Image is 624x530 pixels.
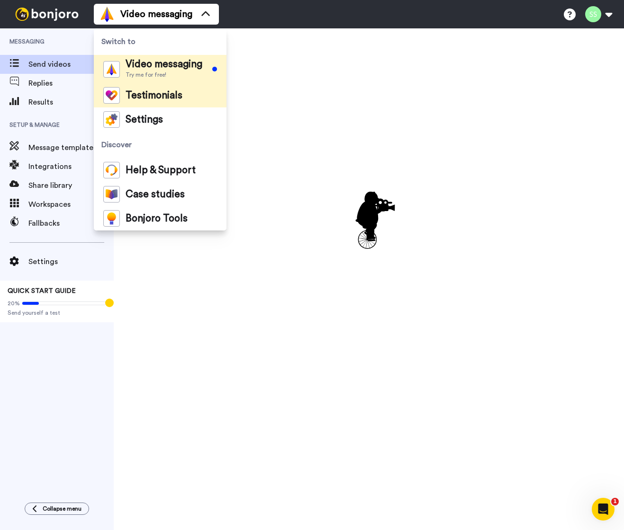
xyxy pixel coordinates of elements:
span: Testimonials [126,91,182,100]
span: Send yourself a test [8,309,106,317]
span: Discover [94,132,226,158]
img: bj-tools-colored.svg [103,210,120,227]
span: Collapse menu [43,505,81,512]
span: Try me for free! [126,71,202,79]
a: Video messagingTry me for free! [94,55,226,83]
img: help-and-support-colored.svg [103,162,120,178]
span: 1 [611,498,619,505]
span: Replies [28,78,114,89]
img: bj-logo-header-white.svg [11,8,82,21]
span: Settings [28,256,114,267]
a: Testimonials [94,83,226,107]
span: 20% [8,300,20,307]
span: Switch to [94,28,226,55]
a: Settings [94,107,226,132]
span: Fallbacks [28,218,114,229]
span: Integrations [28,161,96,172]
span: Share library [28,180,114,191]
button: Collapse menu [25,503,89,515]
span: Settings [126,115,163,124]
span: Video messaging [126,60,202,69]
div: Tooltip anchor [105,299,114,307]
a: Case studies [94,182,226,206]
span: Case studies [126,190,185,199]
div: animation [334,181,405,252]
a: Bonjoro Tools [94,206,226,230]
span: Workspaces [28,199,114,210]
img: case-study-colored.svg [103,186,120,203]
iframe: Intercom live chat [592,498,615,521]
span: Bonjoro Tools [126,214,188,223]
span: Send videos [28,59,96,70]
img: vm-color.svg [99,7,115,22]
span: Results [28,97,114,108]
img: settings-colored.svg [103,111,120,128]
img: vm-color.svg [103,61,120,78]
span: Help & Support [126,166,196,175]
span: Video messaging [120,8,192,21]
span: Message template [28,142,114,153]
span: QUICK START GUIDE [8,288,76,294]
a: Help & Support [94,158,226,182]
img: tm-color.svg [103,87,120,104]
